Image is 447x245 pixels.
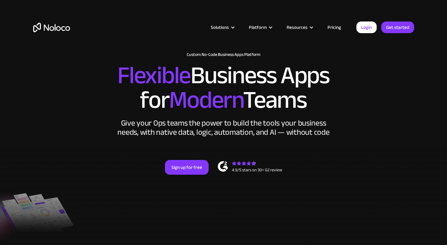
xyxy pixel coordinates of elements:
[211,23,229,31] div: Solutions
[116,119,331,137] div: Give your Ops teams the power to build the tools your business needs, with native data, logic, au...
[165,160,209,175] a: Sign up for free
[203,23,241,31] div: Solutions
[356,21,377,33] a: Login
[279,23,320,31] div: Resources
[117,52,190,98] span: Flexible
[33,63,414,112] h2: Business Apps for Teams
[381,21,414,33] a: Get started
[241,23,279,31] div: Platform
[249,23,267,31] div: Platform
[33,23,70,32] a: home
[320,23,349,31] a: Pricing
[287,23,308,31] div: Resources
[169,77,243,123] span: Modern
